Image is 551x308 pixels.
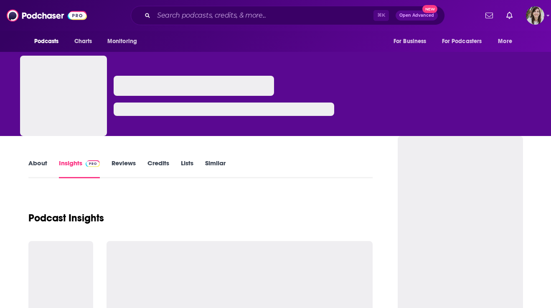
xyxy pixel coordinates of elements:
[34,36,59,47] span: Podcasts
[388,33,437,49] button: open menu
[526,6,544,25] img: User Profile
[102,33,148,49] button: open menu
[373,10,389,21] span: ⌘ K
[492,33,523,49] button: open menu
[205,159,226,178] a: Similar
[147,159,169,178] a: Credits
[69,33,97,49] a: Charts
[394,36,427,47] span: For Business
[181,159,193,178] a: Lists
[107,36,137,47] span: Monitoring
[498,36,512,47] span: More
[503,8,516,23] a: Show notifications dropdown
[437,33,494,49] button: open menu
[399,13,434,18] span: Open Advanced
[28,212,104,224] h1: Podcast Insights
[442,36,482,47] span: For Podcasters
[526,6,544,25] button: Show profile menu
[59,159,100,178] a: InsightsPodchaser Pro
[154,9,373,22] input: Search podcasts, credits, & more...
[396,10,438,21] button: Open AdvancedNew
[482,8,496,23] a: Show notifications dropdown
[28,159,47,178] a: About
[422,5,437,13] span: New
[74,36,92,47] span: Charts
[526,6,544,25] span: Logged in as devinandrade
[28,33,70,49] button: open menu
[7,8,87,23] img: Podchaser - Follow, Share and Rate Podcasts
[131,6,445,25] div: Search podcasts, credits, & more...
[112,159,136,178] a: Reviews
[86,160,100,167] img: Podchaser Pro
